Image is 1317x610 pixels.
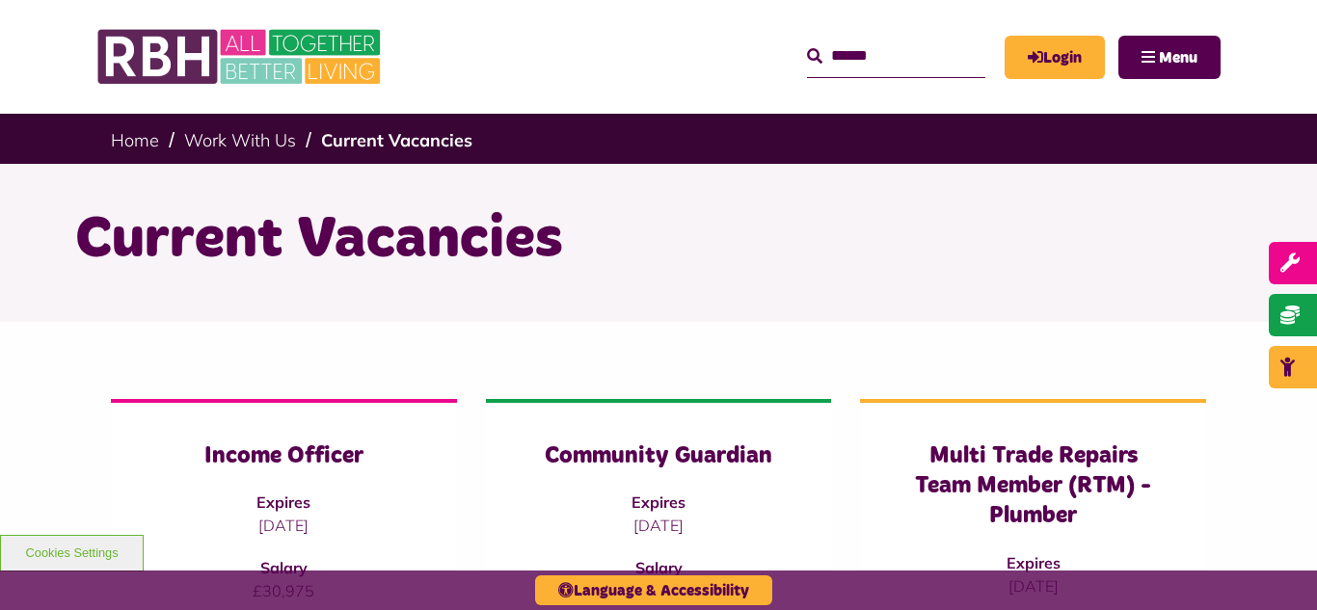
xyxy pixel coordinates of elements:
strong: Salary [260,558,308,577]
img: RBH [96,19,386,94]
button: Navigation [1118,36,1221,79]
a: Current Vacancies [321,129,472,151]
span: Menu [1159,50,1197,66]
h3: Income Officer [149,441,418,471]
button: Language & Accessibility [535,575,772,605]
strong: Expires [1007,553,1061,572]
strong: Expires [256,492,310,512]
strong: Expires [632,492,685,512]
p: [DATE] [524,514,793,537]
p: [DATE] [149,514,418,537]
a: MyRBH [1005,36,1105,79]
strong: Salary [635,558,683,577]
h3: Multi Trade Repairs Team Member (RTM) - Plumber [899,441,1168,532]
a: Work With Us [184,129,296,151]
h3: Community Guardian [524,441,793,471]
iframe: Netcall Web Assistant for live chat [1230,523,1317,610]
h1: Current Vacancies [75,202,1242,278]
a: Home [111,129,159,151]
